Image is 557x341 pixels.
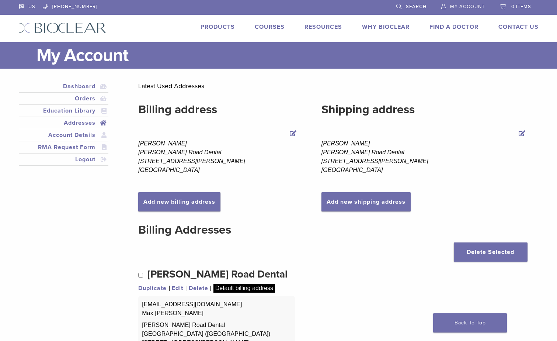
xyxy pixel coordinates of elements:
[433,313,507,333] a: Back To Top
[362,23,410,31] a: Why Bioclear
[147,268,288,280] span: [PERSON_NAME] Road Dental
[304,23,342,31] a: Resources
[138,192,220,211] a: Add new billing address
[498,23,539,31] a: Contact Us
[406,4,427,10] span: Search
[168,284,170,293] span: |
[155,309,203,318] span: [PERSON_NAME]
[19,80,109,175] nav: Account pages
[511,4,531,10] span: 0 items
[138,139,299,175] address: [PERSON_NAME] [PERSON_NAME] Road Dental [STREET_ADDRESS][PERSON_NAME] [GEOGRAPHIC_DATA]
[20,118,107,127] a: Addresses
[142,330,291,338] span: [GEOGRAPHIC_DATA] ([GEOGRAPHIC_DATA])
[321,192,411,211] a: Add new shipping address
[138,80,527,92] p: Latest Used Addresses
[20,106,107,115] a: Education Library
[517,129,528,139] a: Edit Shipping address
[210,284,212,293] span: |
[142,321,291,330] span: [PERSON_NAME] Road Dental
[36,42,539,69] h1: My Account
[138,221,527,239] h2: Billing Addresses
[138,284,167,293] a: Duplicate
[201,23,235,31] a: Products
[142,300,291,309] span: [EMAIL_ADDRESS][DOMAIN_NAME]
[454,242,528,262] button: Delete selected
[20,82,107,91] a: Dashboard
[288,129,299,139] a: Edit Billing address
[20,131,107,139] a: Account Details
[142,309,153,318] span: Max
[19,23,106,33] img: Bioclear
[429,23,478,31] a: Find A Doctor
[20,143,107,152] a: RMA Request Form
[321,101,528,118] h2: Shipping address
[321,139,528,175] address: [PERSON_NAME] [PERSON_NAME] Road Dental [STREET_ADDRESS][PERSON_NAME] [GEOGRAPHIC_DATA]
[185,284,187,293] span: |
[213,284,275,293] div: Default billing address
[189,284,208,293] a: Delete
[20,155,107,164] a: Logout
[450,4,485,10] span: My Account
[255,23,285,31] a: Courses
[20,94,107,103] a: Orders
[172,284,183,293] a: Edit
[138,101,299,118] h2: Billing address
